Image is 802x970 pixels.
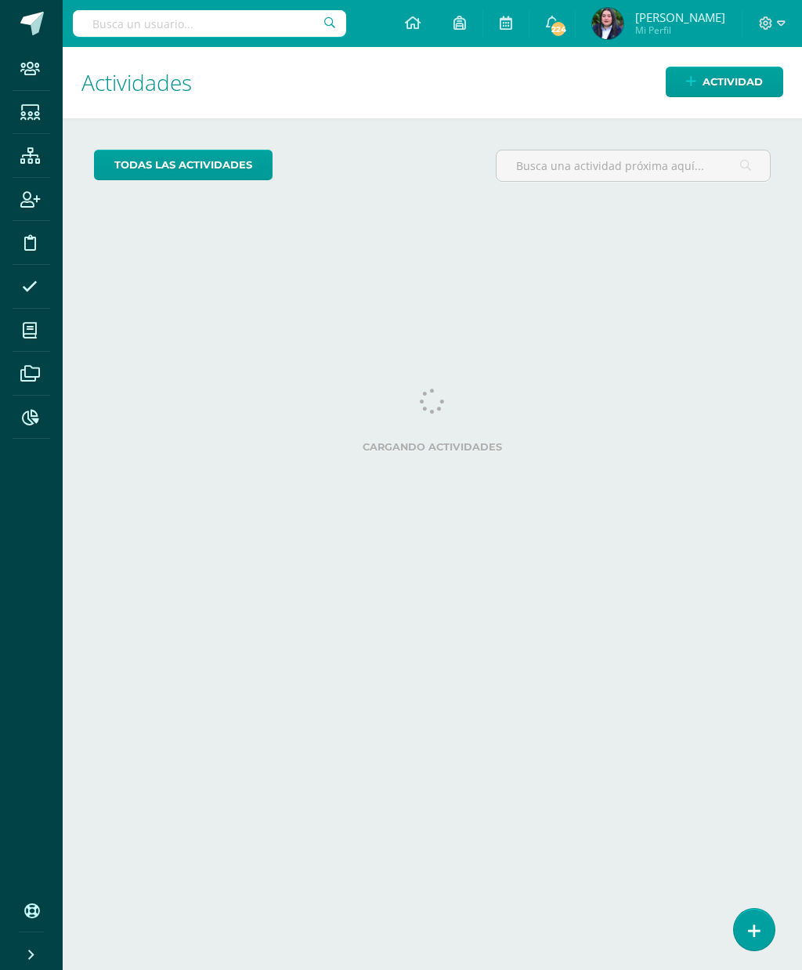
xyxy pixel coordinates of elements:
[592,8,623,39] img: 7957d0cafcdb6aff4e465871562e5872.png
[666,67,783,97] a: Actividad
[81,47,783,118] h1: Actividades
[497,150,770,181] input: Busca una actividad próxima aquí...
[94,150,273,180] a: todas las Actividades
[635,24,725,37] span: Mi Perfil
[94,441,771,453] label: Cargando actividades
[73,10,346,37] input: Busca un usuario...
[635,9,725,25] span: [PERSON_NAME]
[550,20,567,38] span: 224
[703,67,763,96] span: Actividad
